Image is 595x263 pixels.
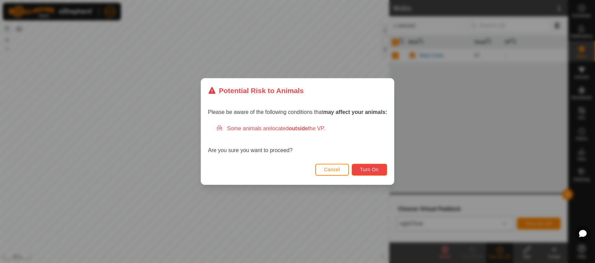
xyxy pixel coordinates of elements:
[216,125,387,133] div: Some animals are
[360,167,379,172] span: Turn On
[352,164,387,176] button: Turn On
[323,109,387,115] strong: may affect your animals:
[208,85,304,96] div: Potential Risk to Animals
[208,125,387,155] div: Are you sure you want to proceed?
[208,109,387,115] span: Please be aware of the following conditions that
[315,164,349,176] button: Cancel
[289,126,308,131] strong: outside
[324,167,340,172] span: Cancel
[271,126,325,131] span: located the VP.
